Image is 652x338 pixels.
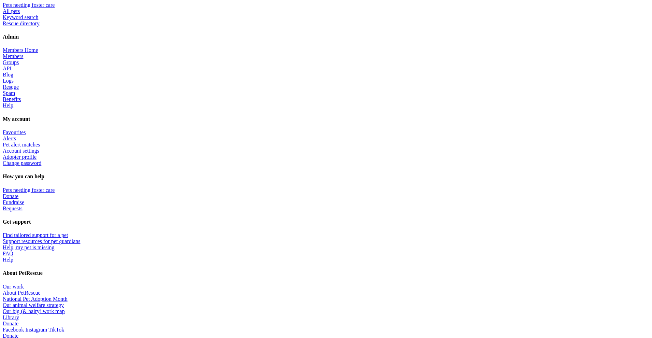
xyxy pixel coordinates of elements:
a: API [3,66,12,71]
a: Library [3,314,19,320]
a: FAQ [3,251,13,256]
a: Help, my pet is missing [3,244,55,250]
a: Find tailored support for a pet [3,232,68,238]
a: Rescue directory [3,20,40,26]
h4: My account [3,116,649,122]
a: TikTok [48,327,64,333]
a: Fundraise [3,199,24,205]
a: Members [3,53,23,59]
a: About PetRescue [3,290,41,296]
a: Help [3,257,13,263]
a: National Pet Adoption Month [3,296,68,302]
a: Keyword search [3,14,38,20]
a: Members Home [3,47,38,53]
a: Alerts [3,136,16,141]
a: Logs [3,78,14,84]
a: Account settings [3,148,39,154]
a: Pets needing foster care [3,2,55,8]
a: Favourites [3,129,26,135]
a: Resque [3,84,19,90]
a: Support resources for pet guardians [3,238,81,244]
h4: Admin [3,34,649,40]
a: Donate [3,193,18,199]
a: Blog [3,72,13,78]
a: Help [3,102,13,108]
a: Pet alert matches [3,142,40,147]
h4: How you can help [3,173,649,180]
a: Our work [3,284,24,290]
h4: About PetRescue [3,270,649,276]
a: Instagram [25,327,47,333]
a: Benefits [3,96,21,102]
a: Our big (& hairy) work map [3,308,65,314]
h4: Get support [3,219,649,225]
a: Facebook [3,327,24,333]
a: Bequests [3,206,23,211]
a: Donate [3,321,18,326]
a: All pets [3,8,20,14]
a: Change password [3,160,41,166]
a: Our animal welfare strategy [3,302,64,308]
a: Groups [3,59,19,65]
a: Pets needing foster care [3,187,55,193]
a: Spam [3,90,15,96]
a: Adopter profile [3,154,37,160]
